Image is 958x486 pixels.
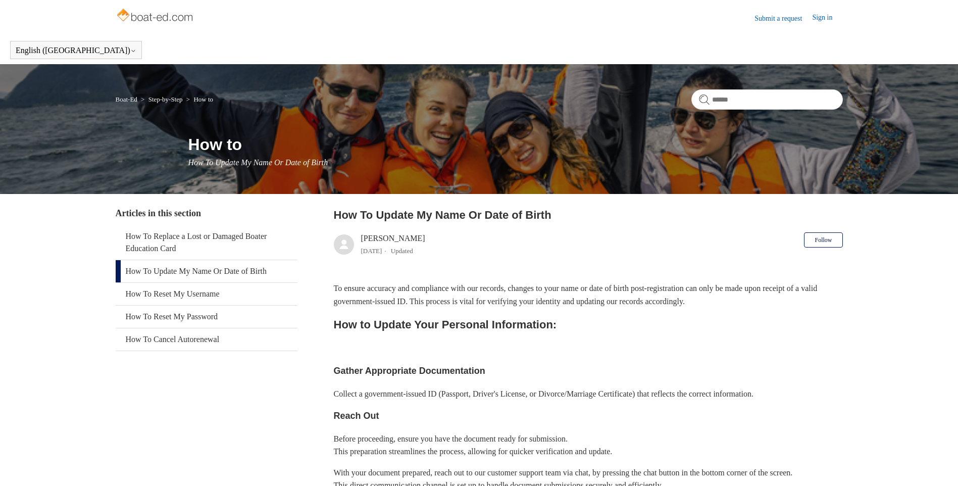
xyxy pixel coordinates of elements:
[116,95,139,103] li: Boat-Ed
[334,409,843,423] h3: Reach Out
[116,306,297,328] a: How To Reset My Password
[116,208,201,218] span: Articles in this section
[754,13,812,24] a: Submit a request
[334,364,843,378] h3: Gather Appropriate Documentation
[116,260,297,282] a: How To Update My Name Or Date of Birth
[116,6,196,26] img: Boat-Ed Help Center home page
[16,46,136,55] button: English ([GEOGRAPHIC_DATA])
[804,232,842,248] button: Follow Article
[334,387,843,401] p: Collect a government-issued ID (Passport, Driver's License, or Divorce/Marriage Certificate) that...
[334,316,843,333] h2: How to Update Your Personal Information:
[116,283,297,305] a: How To Reset My Username
[334,432,843,458] p: Before proceeding, ensure you have the document ready for submission. This preparation streamline...
[188,132,843,157] h1: How to
[116,328,297,351] a: How To Cancel Autorenewal
[391,247,413,255] li: Updated
[361,247,382,255] time: 04/08/2025, 12:33
[361,232,425,257] div: [PERSON_NAME]
[334,207,843,223] h2: How To Update My Name Or Date of Birth
[812,12,842,24] a: Sign in
[193,95,213,103] a: How to
[691,89,843,110] input: Search
[184,95,213,103] li: How to
[148,95,183,103] a: Step-by-Step
[139,95,184,103] li: Step-by-Step
[188,158,328,167] span: How To Update My Name Or Date of Birth
[116,225,297,260] a: How To Replace a Lost or Damaged Boater Education Card
[334,282,843,308] p: To ensure accuracy and compliance with our records, changes to your name or date of birth post-re...
[116,95,137,103] a: Boat-Ed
